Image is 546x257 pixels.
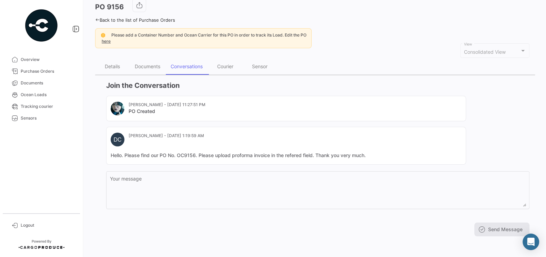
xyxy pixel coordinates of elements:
[111,133,124,146] div: DC
[6,89,77,101] a: Ocean Loads
[6,77,77,89] a: Documents
[21,80,74,86] span: Documents
[135,63,160,69] div: Documents
[217,63,233,69] div: Courier
[21,92,74,98] span: Ocean Loads
[129,133,204,139] mat-card-subtitle: [PERSON_NAME] - [DATE] 1:19:59 AM
[106,81,529,90] h3: Join the Conversation
[21,115,74,121] span: Sensors
[523,234,539,250] div: Abrir Intercom Messenger
[111,32,306,38] span: Please add a Container Number and Ocean Carrier for this PO in order to track its Load. Edit the PO
[111,102,124,115] img: IMG_20220614_122528.jpg
[6,65,77,77] a: Purchase Orders
[105,63,120,69] div: Details
[464,49,506,55] span: Consolidated View
[21,68,74,74] span: Purchase Orders
[100,39,112,44] a: here
[21,56,74,63] span: Overview
[95,17,175,23] a: Back to the list of Purchase Orders
[6,54,77,65] a: Overview
[6,101,77,112] a: Tracking courier
[21,103,74,110] span: Tracking courier
[129,108,205,115] mat-card-title: PO Created
[171,63,203,69] div: Conversations
[24,8,59,43] img: powered-by.png
[6,112,77,124] a: Sensors
[252,63,267,69] div: Sensor
[129,102,205,108] mat-card-subtitle: [PERSON_NAME] - [DATE] 11:27:51 PM
[111,152,462,159] mat-card-content: Hello. Please find our PO No. OC9156. Please upload proforma invoice in the refered field. Thank ...
[21,222,74,228] span: Logout
[95,2,124,12] h3: PO 9156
